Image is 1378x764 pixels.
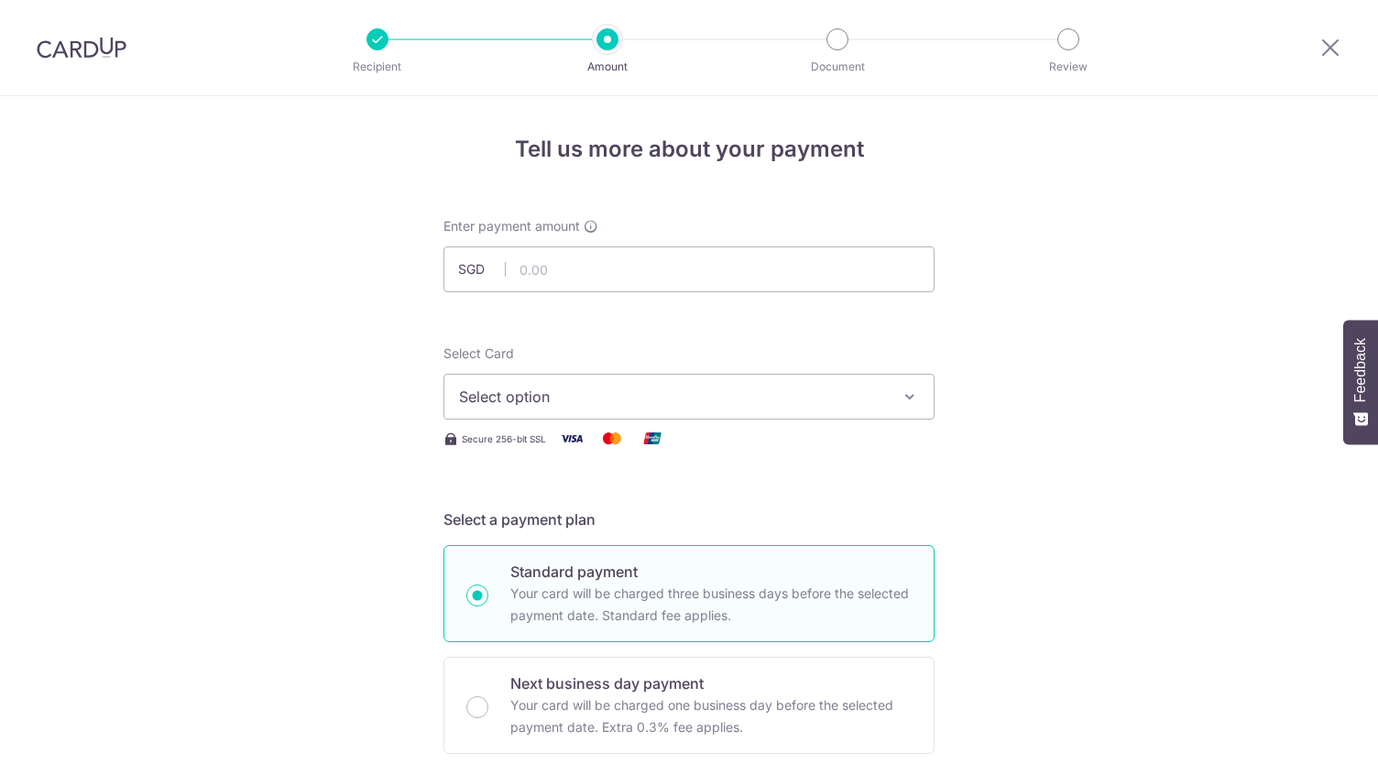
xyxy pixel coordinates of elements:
[310,58,445,76] p: Recipient
[443,217,580,235] span: Enter payment amount
[1001,58,1136,76] p: Review
[443,508,935,530] h5: Select a payment plan
[510,561,912,583] p: Standard payment
[510,694,912,738] p: Your card will be charged one business day before the selected payment date. Extra 0.3% fee applies.
[510,672,912,694] p: Next business day payment
[1261,709,1360,755] iframe: Opens a widget where you can find more information
[553,427,590,450] img: Visa
[459,386,886,408] span: Select option
[458,260,506,278] span: SGD
[594,427,630,450] img: Mastercard
[443,133,935,166] h4: Tell us more about your payment
[634,427,671,450] img: Union Pay
[462,431,546,446] span: Secure 256-bit SSL
[443,246,935,292] input: 0.00
[540,58,675,76] p: Amount
[510,583,912,627] p: Your card will be charged three business days before the selected payment date. Standard fee appl...
[1343,320,1378,444] button: Feedback - Show survey
[1352,338,1369,402] span: Feedback
[770,58,905,76] p: Document
[443,345,514,361] span: translation missing: en.payables.payment_networks.credit_card.summary.labels.select_card
[37,37,126,59] img: CardUp
[443,374,935,420] button: Select option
